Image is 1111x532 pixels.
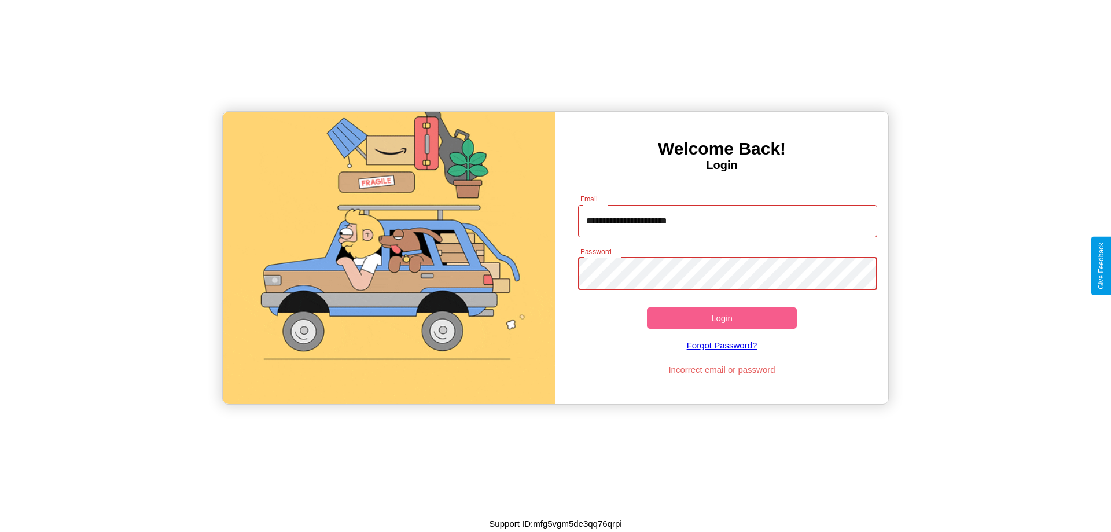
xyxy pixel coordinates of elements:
[580,247,611,256] label: Password
[647,307,797,329] button: Login
[489,516,621,531] p: Support ID: mfg5vgm5de3qq76qrpi
[555,159,888,172] h4: Login
[223,112,555,404] img: gif
[1097,243,1105,289] div: Give Feedback
[580,194,598,204] label: Email
[555,139,888,159] h3: Welcome Back!
[572,329,872,362] a: Forgot Password?
[572,362,872,377] p: Incorrect email or password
